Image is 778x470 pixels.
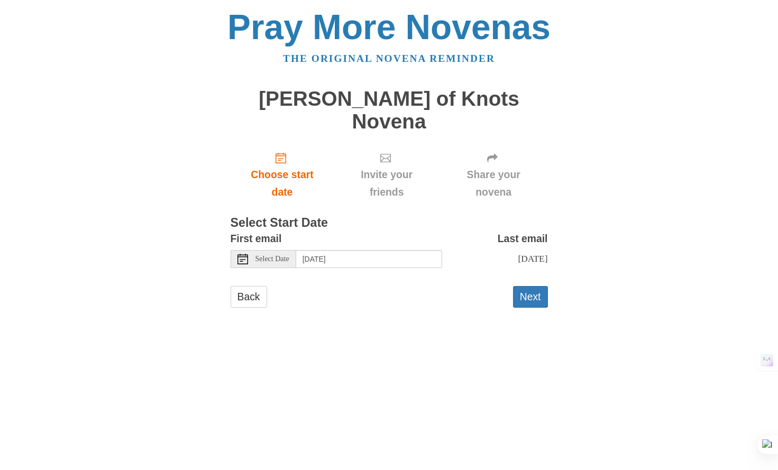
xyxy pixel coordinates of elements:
a: Choose start date [231,143,334,206]
span: Share your novena [450,166,537,201]
label: Last email [498,230,548,247]
span: Invite your friends [344,166,428,201]
a: Pray More Novenas [227,7,551,47]
button: Next [513,286,548,308]
label: First email [231,230,282,247]
div: Click "Next" to confirm your start date first. [334,143,439,206]
a: The original novena reminder [283,53,495,64]
h3: Select Start Date [231,216,548,230]
span: Choose start date [241,166,324,201]
h1: [PERSON_NAME] of Knots Novena [231,88,548,133]
a: Back [231,286,267,308]
span: [DATE] [518,253,547,264]
div: Click "Next" to confirm your start date first. [440,143,548,206]
span: Select Date [255,255,289,263]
